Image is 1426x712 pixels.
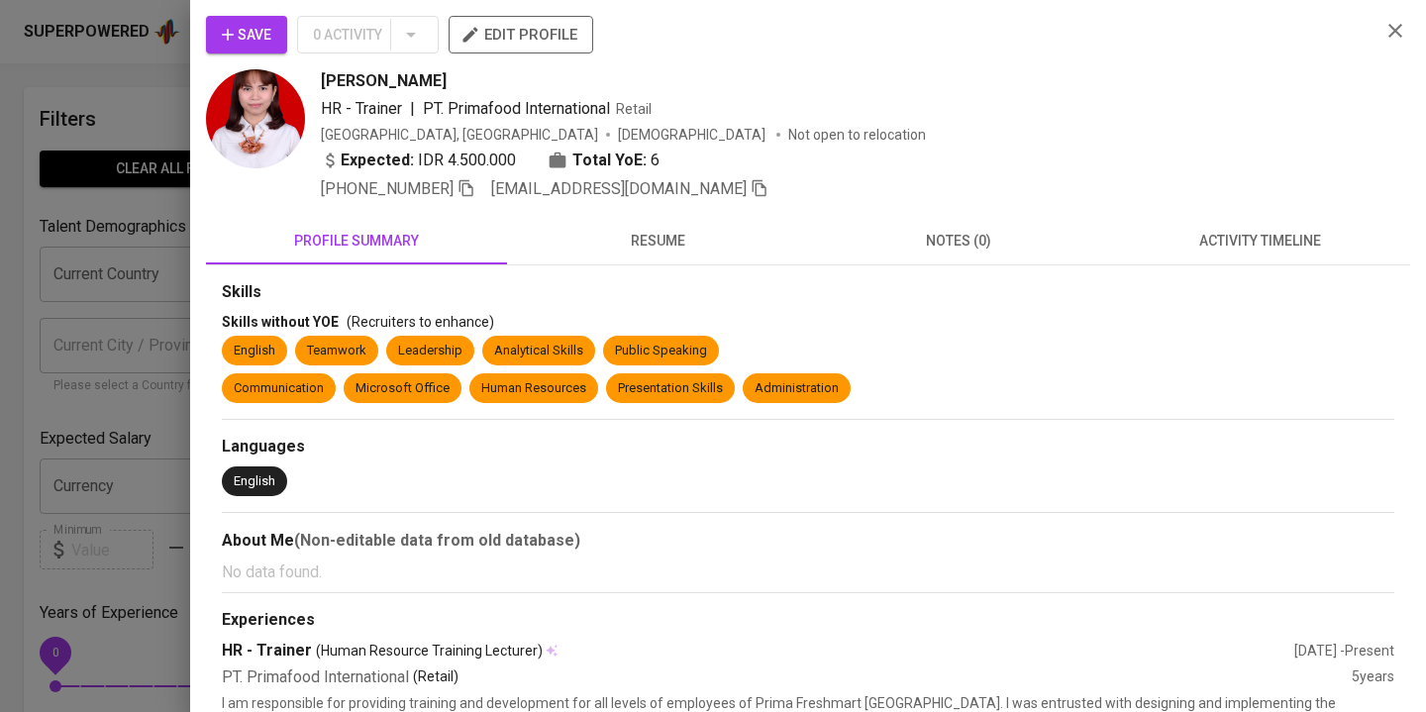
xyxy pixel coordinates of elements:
div: Analytical Skills [494,342,583,360]
span: [PERSON_NAME] [321,69,447,93]
p: No data found. [222,560,1394,584]
span: [EMAIL_ADDRESS][DOMAIN_NAME] [491,179,747,198]
p: Not open to relocation [788,125,926,145]
span: [PHONE_NUMBER] [321,179,454,198]
div: HR - Trainer [222,640,1294,662]
button: edit profile [449,16,593,53]
span: | [410,97,415,121]
span: edit profile [464,22,577,48]
img: b861831e4c480f39b66e8ce4af5e2f2a.jpg [206,69,305,168]
div: English [234,342,275,360]
div: Microsoft Office [356,379,450,398]
b: (Non-editable data from old database) [294,531,580,550]
span: 6 [651,149,660,172]
span: [DEMOGRAPHIC_DATA] [618,125,768,145]
a: edit profile [449,26,593,42]
span: Save [222,23,271,48]
span: (Human Resource Training Lecturer) [316,641,543,661]
div: PT. Primafood International [222,666,1352,689]
div: [GEOGRAPHIC_DATA], [GEOGRAPHIC_DATA] [321,125,598,145]
div: Human Resources [481,379,586,398]
div: Teamwork [307,342,366,360]
div: Administration [755,379,839,398]
div: Public Speaking [615,342,707,360]
div: [DATE] - Present [1294,641,1394,661]
span: activity timeline [1121,229,1398,254]
b: Expected: [341,149,414,172]
div: About Me [222,529,1394,553]
div: English [234,472,275,491]
div: Presentation Skills [618,379,723,398]
div: Communication [234,379,324,398]
div: Leadership [398,342,462,360]
div: Experiences [222,609,1394,632]
b: Total YoE: [572,149,647,172]
span: resume [519,229,796,254]
span: Skills without YOE [222,314,339,330]
button: Save [206,16,287,53]
div: Languages [222,436,1394,458]
span: HR - Trainer [321,99,402,118]
div: Skills [222,281,1394,304]
span: Retail [616,101,652,117]
span: PT. Primafood International [423,99,610,118]
span: profile summary [218,229,495,254]
div: IDR 4.500.000 [321,149,516,172]
span: notes (0) [820,229,1097,254]
span: (Recruiters to enhance) [347,314,494,330]
div: 5 years [1352,666,1394,689]
p: (Retail) [413,666,458,689]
